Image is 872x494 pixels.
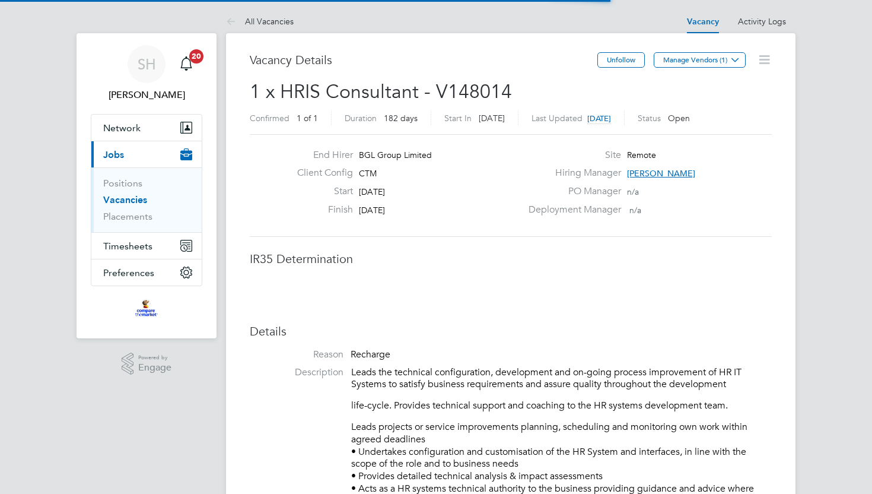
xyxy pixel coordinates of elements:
span: Open [668,113,690,123]
button: Jobs [91,141,202,167]
span: Engage [138,363,171,373]
span: [DATE] [479,113,505,123]
button: Preferences [91,259,202,286]
p: life-cycle. Provides technical support and coaching to the HR systems development team. [351,400,772,412]
label: Reason [250,349,343,361]
h3: IR35 Determination [250,251,772,267]
h3: Details [250,324,772,339]
span: 20 [189,49,203,64]
label: Start [288,185,353,198]
a: Powered byEngage [122,353,172,375]
a: Positions [103,178,142,189]
label: Last Updated [532,113,583,123]
div: Jobs [91,167,202,232]
button: Timesheets [91,233,202,259]
span: SH [138,56,156,72]
h3: Vacancy Details [250,52,597,68]
span: [DATE] [359,205,385,216]
label: Duration [345,113,377,123]
span: 1 of 1 [297,113,318,123]
span: Stuart Horn [91,88,202,102]
label: Status [638,113,661,123]
span: n/a [629,205,641,216]
span: Network [103,122,141,134]
span: 182 days [384,113,418,123]
a: Vacancies [103,194,147,205]
label: Confirmed [250,113,289,123]
p: Leads the technical configuration, development and on-going process improvement of HR IT Systems ... [351,366,772,391]
label: Client Config [288,167,353,179]
label: Start In [444,113,472,123]
a: Activity Logs [738,16,786,27]
span: CTM [359,168,377,179]
nav: Main navigation [77,33,217,338]
button: Manage Vendors (1) [654,52,746,68]
span: Preferences [103,267,154,278]
span: Remote [627,150,656,160]
span: Timesheets [103,240,152,252]
a: Vacancy [687,17,719,27]
a: Placements [103,211,152,222]
span: Powered by [138,353,171,363]
span: n/a [627,186,639,197]
label: Finish [288,204,353,216]
span: Jobs [103,149,124,160]
a: Go to home page [91,298,202,317]
a: All Vacancies [226,16,294,27]
label: Site [521,149,621,161]
span: Recharge [351,349,390,360]
label: End Hirer [288,149,353,161]
label: Description [250,366,343,379]
label: Hiring Manager [521,167,621,179]
a: 20 [174,45,198,83]
button: Unfollow [597,52,645,68]
span: 1 x HRIS Consultant - V148014 [250,80,512,103]
span: [PERSON_NAME] [627,168,695,179]
label: PO Manager [521,185,621,198]
a: SH[PERSON_NAME] [91,45,202,102]
label: Deployment Manager [521,204,621,216]
button: Network [91,115,202,141]
span: [DATE] [587,113,611,123]
img: bglgroup-logo-retina.png [135,298,157,317]
span: BGL Group Limited [359,150,432,160]
span: [DATE] [359,186,385,197]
